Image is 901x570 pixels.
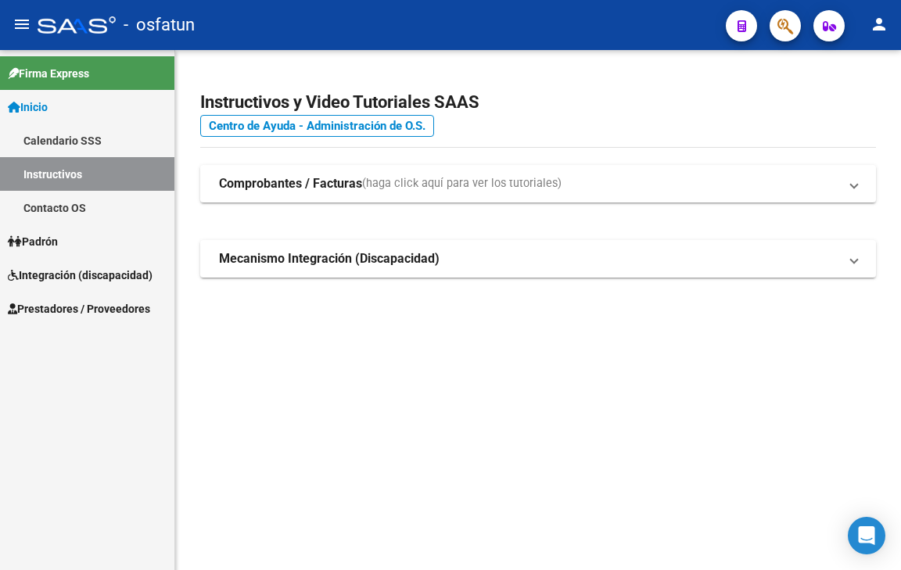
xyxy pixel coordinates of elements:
[8,233,58,250] span: Padrón
[8,99,48,116] span: Inicio
[219,250,440,267] strong: Mecanismo Integración (Discapacidad)
[362,175,562,192] span: (haga click aquí para ver los tutoriales)
[13,15,31,34] mat-icon: menu
[8,300,150,317] span: Prestadores / Proveedores
[200,115,434,137] a: Centro de Ayuda - Administración de O.S.
[870,15,888,34] mat-icon: person
[200,88,876,117] h2: Instructivos y Video Tutoriales SAAS
[200,240,876,278] mat-expansion-panel-header: Mecanismo Integración (Discapacidad)
[848,517,885,554] div: Open Intercom Messenger
[219,175,362,192] strong: Comprobantes / Facturas
[8,65,89,82] span: Firma Express
[124,8,195,42] span: - osfatun
[200,165,876,203] mat-expansion-panel-header: Comprobantes / Facturas(haga click aquí para ver los tutoriales)
[8,267,153,284] span: Integración (discapacidad)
